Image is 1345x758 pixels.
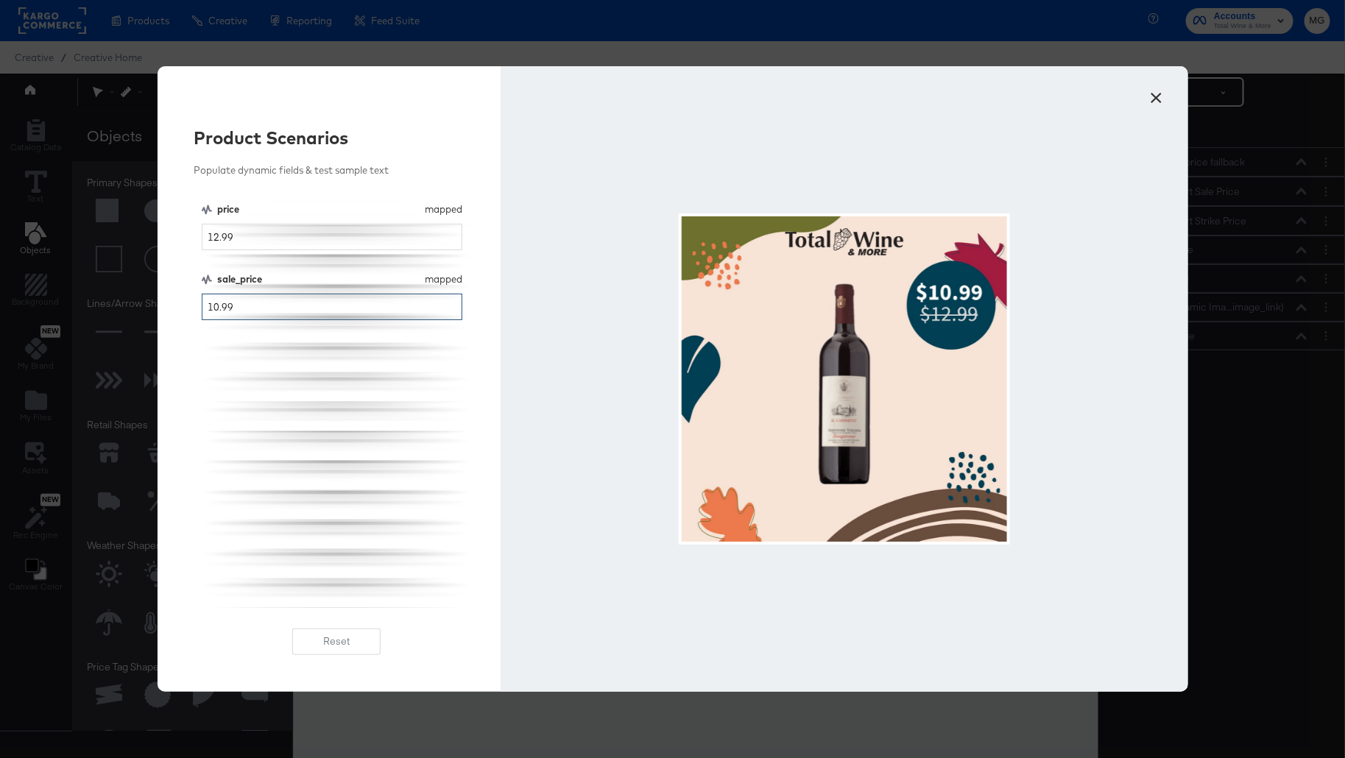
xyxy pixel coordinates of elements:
[218,202,420,216] div: price
[202,294,463,321] input: No Value
[426,272,463,286] div: mapped
[202,224,463,251] input: No Value
[426,202,463,216] div: mapped
[194,125,479,150] div: Product Scenarios
[218,272,420,286] div: sale_price
[1143,81,1170,107] button: ×
[292,628,381,655] button: Reset
[194,163,479,177] div: Populate dynamic fields & test sample text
